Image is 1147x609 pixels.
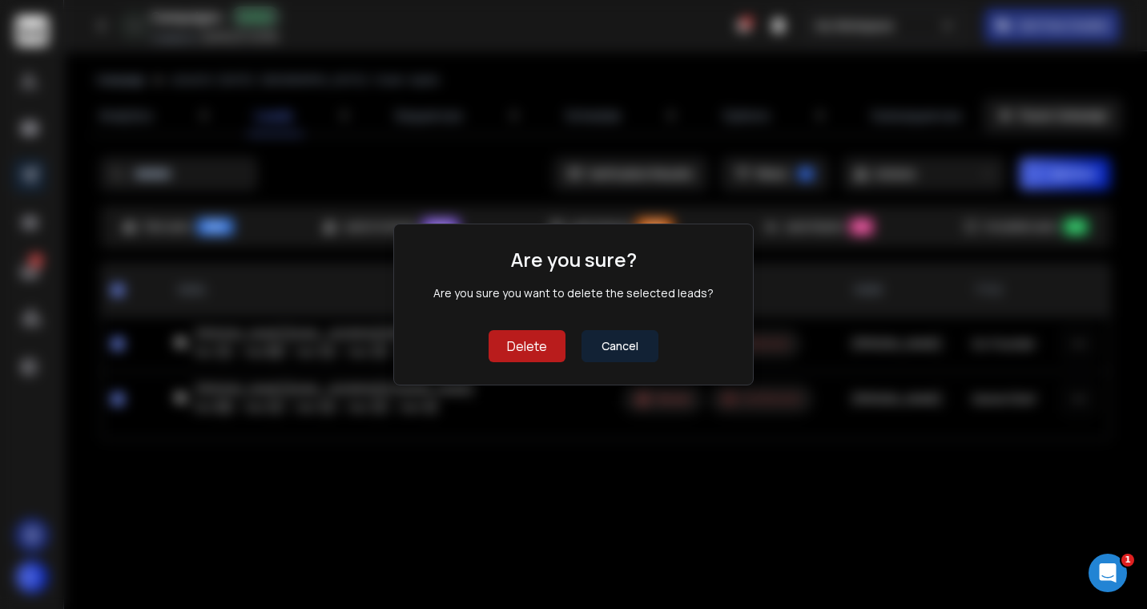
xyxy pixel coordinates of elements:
h1: Are you sure? [511,247,637,272]
iframe: Intercom live chat [1089,554,1127,592]
button: Cancel [582,330,658,362]
button: Delete [489,330,565,362]
div: Are you sure you want to delete the selected leads? [433,285,714,301]
span: 1 [1121,554,1134,567]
